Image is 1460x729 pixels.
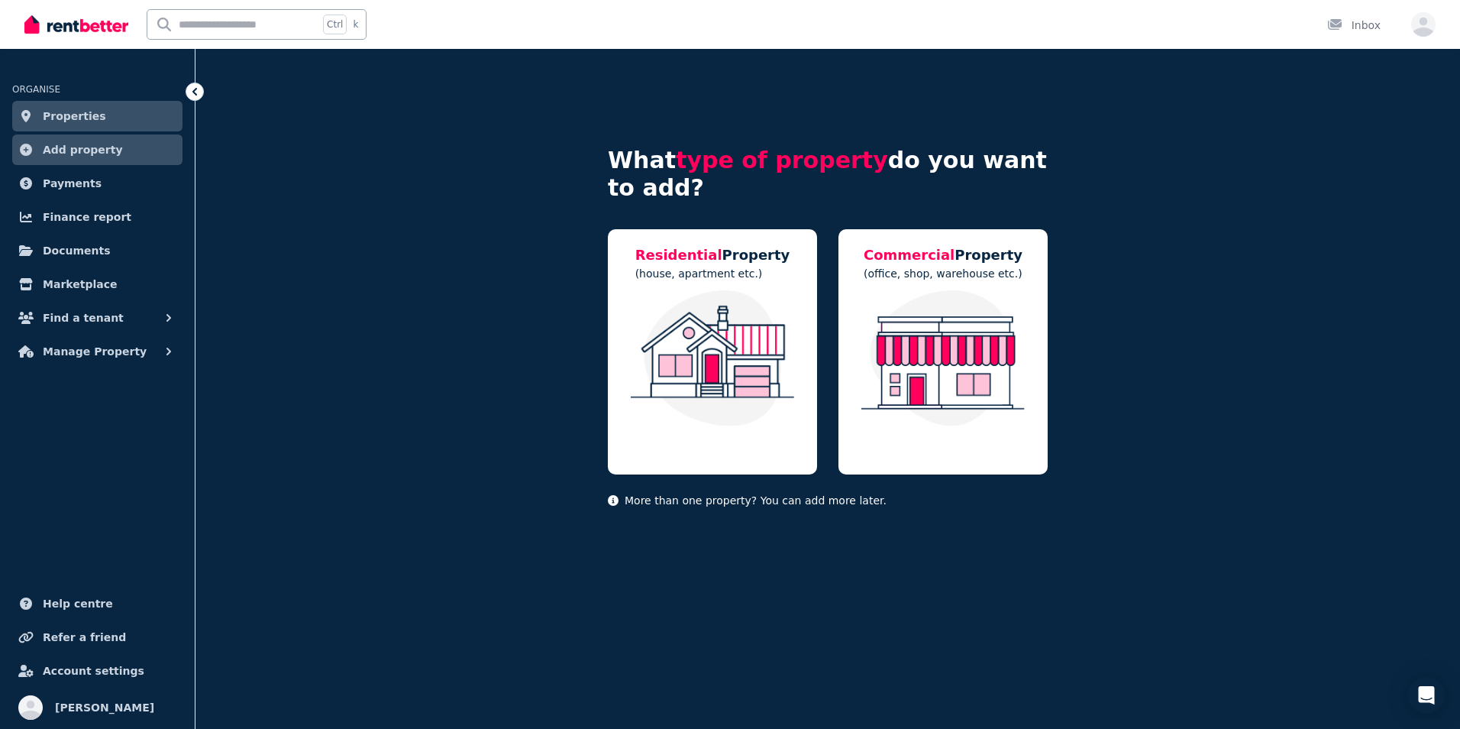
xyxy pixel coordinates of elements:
a: Finance report [12,202,182,232]
h4: What do you want to add? [608,147,1048,202]
h5: Property [864,245,1022,266]
img: Commercial Property [854,290,1032,426]
span: Documents [43,241,111,260]
span: type of property [676,147,888,173]
span: Account settings [43,662,144,680]
button: Find a tenant [12,303,182,333]
div: Open Intercom Messenger [1408,677,1445,714]
span: Commercial [864,247,954,263]
a: Help centre [12,588,182,619]
a: Payments [12,168,182,199]
span: Residential [635,247,722,263]
p: (house, apartment etc.) [635,266,790,281]
span: k [353,18,358,31]
span: Ctrl [323,15,347,34]
h5: Property [635,245,790,266]
a: Add property [12,134,182,165]
button: Manage Property [12,336,182,367]
a: Documents [12,235,182,266]
a: Marketplace [12,269,182,300]
img: Residential Property [623,290,802,426]
span: Payments [43,174,102,193]
a: Properties [12,101,182,131]
span: Manage Property [43,342,147,361]
a: Account settings [12,656,182,686]
span: Add property [43,141,123,159]
img: RentBetter [24,13,128,36]
span: ORGANISE [12,84,60,95]
span: Refer a friend [43,628,126,646]
span: Marketplace [43,275,117,293]
a: Refer a friend [12,622,182,653]
p: (office, shop, warehouse etc.) [864,266,1022,281]
p: More than one property? You can add more later. [608,493,1048,508]
span: Find a tenant [43,309,124,327]
span: [PERSON_NAME] [55,698,154,717]
span: Properties [43,107,106,125]
span: Help centre [43,595,113,613]
span: Finance report [43,208,131,226]
div: Inbox [1327,18,1381,33]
